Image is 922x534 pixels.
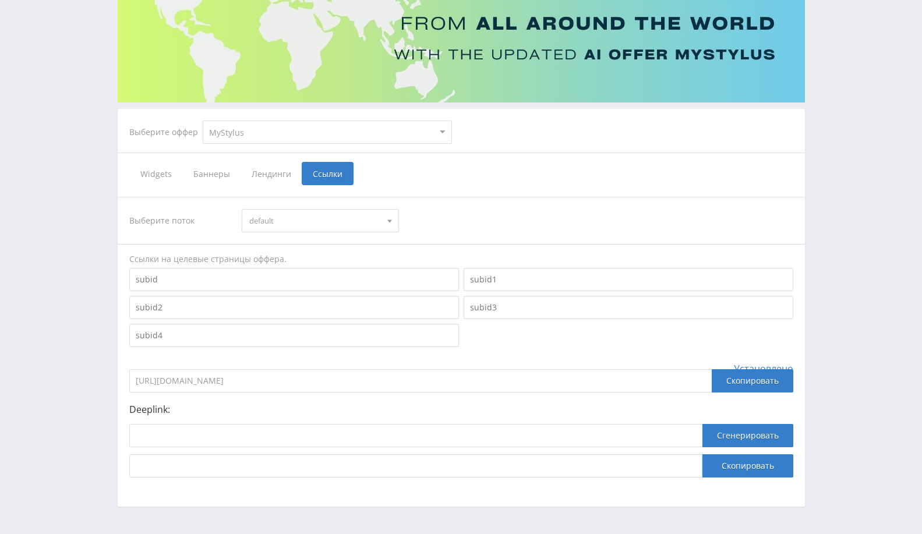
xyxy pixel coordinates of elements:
[302,162,354,185] span: Ссылки
[702,424,793,447] button: Сгенерировать
[702,454,793,478] button: Скопировать
[129,209,231,232] div: Выберите поток
[241,162,302,185] span: Лендинги
[464,268,793,291] input: subid1
[712,369,793,392] div: Скопировать
[129,324,459,347] input: subid4
[129,162,182,185] span: Widgets
[129,296,459,319] input: subid2
[129,128,203,137] div: Выберите оффер
[129,268,459,291] input: subid
[734,363,793,374] span: Установлено
[464,296,793,319] input: subid3
[129,253,793,265] div: Ссылки на целевые страницы оффера.
[129,404,793,415] p: Deeplink:
[249,210,381,232] span: default
[182,162,241,185] span: Баннеры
